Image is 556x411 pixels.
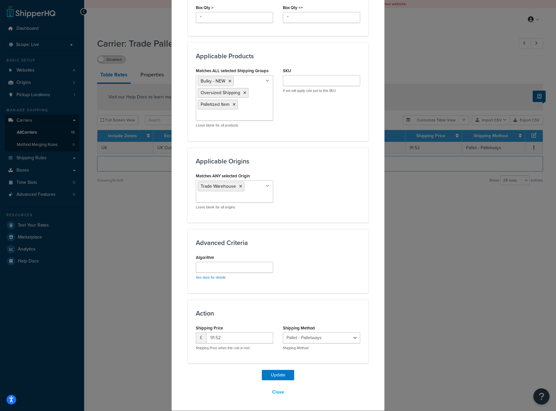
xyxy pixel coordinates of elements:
label: Box Qty > [196,5,214,10]
label: Matches ANY selected Origin [196,173,250,178]
p: If set will apply rate just to this SKU [283,88,360,93]
label: Algorithm [196,255,214,260]
h3: Applicable Products [196,52,360,60]
h3: Applicable Origins [196,158,360,165]
label: Box Qty <= [283,5,303,10]
span: Palletized Item [201,101,229,108]
button: Update [262,370,294,380]
span: Trade Warehouse [201,183,236,190]
h3: Advanced Criteria [196,239,360,246]
span: Oversized Shipping [201,89,240,96]
label: SKU [283,68,291,73]
button: Close [268,387,288,398]
p: Shipping Price when this rule is met [196,346,273,350]
a: See docs for details [196,275,226,280]
label: Shipping Price [196,326,223,330]
label: Matches ALL selected Shipping Groups [196,68,269,73]
p: Leave blank for all products [196,123,273,128]
label: Shipping Method [283,326,315,330]
p: Leave blank for all origins [196,205,273,210]
p: Shipping Method [283,346,360,350]
span: £ [196,332,206,343]
h3: Action [196,310,360,317]
span: Bulky - NEW [201,78,225,84]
